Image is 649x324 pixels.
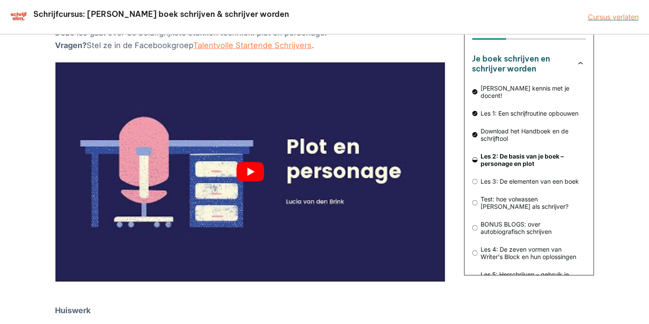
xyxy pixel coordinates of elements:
[55,306,91,315] strong: Huiswerk
[588,13,639,21] a: Cursus verlaten
[32,9,290,19] h2: Schrijfcursus: [PERSON_NAME] boek schrijven & schrijver worden
[472,54,586,307] nav: Cursusoverzicht
[478,178,586,185] span: Les 3: De elementen van een boek
[472,178,586,185] a: Les 3: De elementen van een boek
[55,62,445,282] button: play Youtube video
[478,271,586,285] span: Les 5: Herschrijven – gebruik je hersenen slim
[55,41,87,50] strong: Vragen?
[478,110,586,117] span: Les 1: Een schrijfroutine opbouwen
[194,41,312,50] a: Talentvolle Startende Schrijvers
[472,54,567,75] h3: Je boek schrijven en schrijver worden
[55,27,445,52] p: Deze les gaat over de belangrijkste stukken techniek: plot en personage. Stel ze in de Facebookgr...
[478,220,586,235] span: BONUS BLOGS: over autobiografisch schrijven
[10,12,27,22] img: schrijfcursus schrijfslim academy
[472,195,586,210] a: Test: hoe volwassen [PERSON_NAME] als schrijver?
[478,195,586,210] span: Test: hoe volwassen [PERSON_NAME] als schrijver?
[478,246,586,260] span: Les 4: De zeven vormen van Writer's Block en hun oplossingen
[478,152,586,167] span: Les 2: De basis van je boek – personage en plot
[472,54,586,75] button: Je boek schrijven en schrijver worden
[472,152,586,167] a: Les 2: De basis van je boek – personage en plot
[472,84,586,99] a: [PERSON_NAME] kennis met je docent!
[472,220,586,235] a: BONUS BLOGS: over autobiografisch schrijven
[472,246,586,260] a: Les 4: De zeven vormen van Writer's Block en hun oplossingen
[472,110,586,117] a: Les 1: Een schrijfroutine opbouwen
[472,127,586,142] a: Download het Handboek en de schrijftool
[472,271,586,285] a: Les 5: Herschrijven – gebruik je hersenen slim
[478,127,586,142] span: Download het Handboek en de schrijftool
[478,84,586,99] span: [PERSON_NAME] kennis met je docent!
